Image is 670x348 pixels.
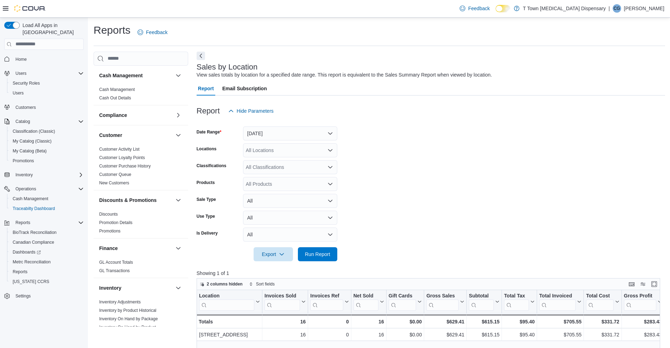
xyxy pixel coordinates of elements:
[469,330,499,339] div: $615.15
[426,317,464,326] div: $629.41
[608,4,610,13] p: |
[7,237,87,247] button: Canadian Compliance
[13,196,48,202] span: Cash Management
[99,284,173,291] button: Inventory
[13,218,84,227] span: Reports
[15,119,30,124] span: Catalog
[13,269,27,275] span: Reports
[10,268,84,276] span: Reports
[1,184,87,194] button: Operations
[310,317,349,326] div: 0
[10,79,43,87] a: Security Roles
[539,293,581,310] button: Total Invoiced
[586,317,619,326] div: $331.72
[639,280,647,288] button: Display options
[4,51,84,320] nav: Complex example
[99,260,133,265] span: GL Account Totals
[99,220,133,225] a: Promotion Details
[99,284,121,291] h3: Inventory
[99,245,118,252] h3: Finance
[624,330,662,339] div: $283.43
[327,164,333,170] button: Open list of options
[353,293,378,299] div: Net Sold
[99,316,158,321] a: Inventory On Hand by Package
[99,112,127,119] h3: Compliance
[13,158,34,164] span: Promotions
[10,127,58,136] a: Classification (Classic)
[10,89,84,97] span: Users
[99,72,173,79] button: Cash Management
[310,330,349,339] div: 0
[99,229,121,234] a: Promotions
[199,330,260,339] div: [STREET_ADDRESS]
[7,88,87,98] button: Users
[99,163,151,169] span: Customer Purchase History
[99,300,141,304] a: Inventory Adjustments
[199,293,260,310] button: Location
[94,85,188,105] div: Cash Management
[650,280,658,288] button: Enter fullscreen
[94,210,188,238] div: Discounts & Promotions
[353,330,384,339] div: 16
[469,293,499,310] button: Subtotal
[99,268,130,274] span: GL Transactions
[10,228,84,237] span: BioTrack Reconciliation
[174,196,183,204] button: Discounts & Promotions
[13,117,84,126] span: Catalog
[13,279,49,284] span: [US_STATE] CCRS
[7,78,87,88] button: Security Roles
[13,249,41,255] span: Dashboards
[243,126,337,140] button: [DATE]
[7,156,87,166] button: Promotions
[99,72,143,79] h3: Cash Management
[246,280,277,288] button: Sort fields
[174,244,183,252] button: Finance
[207,281,243,287] span: 2 columns hidden
[99,197,173,204] button: Discounts & Promotions
[426,293,459,299] div: Gross Sales
[504,330,535,339] div: $95.40
[99,172,131,177] span: Customer Queue
[13,138,52,144] span: My Catalog (Classic)
[504,293,529,299] div: Total Tax
[99,172,131,177] a: Customer Queue
[13,291,84,300] span: Settings
[197,63,258,71] h3: Sales by Location
[10,238,84,247] span: Canadian Compliance
[327,181,333,187] button: Open list of options
[624,293,662,310] button: Gross Profit
[496,12,496,13] span: Dark Mode
[353,317,384,326] div: 16
[586,293,613,299] div: Total Cost
[99,212,118,217] a: Discounts
[15,172,33,178] span: Inventory
[10,228,59,237] a: BioTrack Reconciliation
[99,112,173,119] button: Compliance
[13,117,33,126] button: Catalog
[99,268,130,273] a: GL Transactions
[15,186,36,192] span: Operations
[624,317,662,326] div: $283.43
[174,131,183,139] button: Customer
[197,214,215,219] label: Use Type
[15,220,30,225] span: Reports
[353,293,384,310] button: Net Sold
[13,171,84,179] span: Inventory
[389,293,416,310] div: Gift Card Sales
[13,129,55,134] span: Classification (Classic)
[586,330,619,339] div: $331.72
[199,293,254,310] div: Location
[310,293,349,310] button: Invoices Ref
[94,145,188,190] div: Customer
[94,258,188,278] div: Finance
[627,280,636,288] button: Keyboard shortcuts
[99,325,156,330] a: Inventory On Hand by Product
[7,267,87,277] button: Reports
[389,293,422,310] button: Gift Cards
[197,230,218,236] label: Is Delivery
[225,104,276,118] button: Hide Parameters
[264,293,306,310] button: Invoices Sold
[13,206,55,211] span: Traceabilty Dashboard
[457,1,492,15] a: Feedback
